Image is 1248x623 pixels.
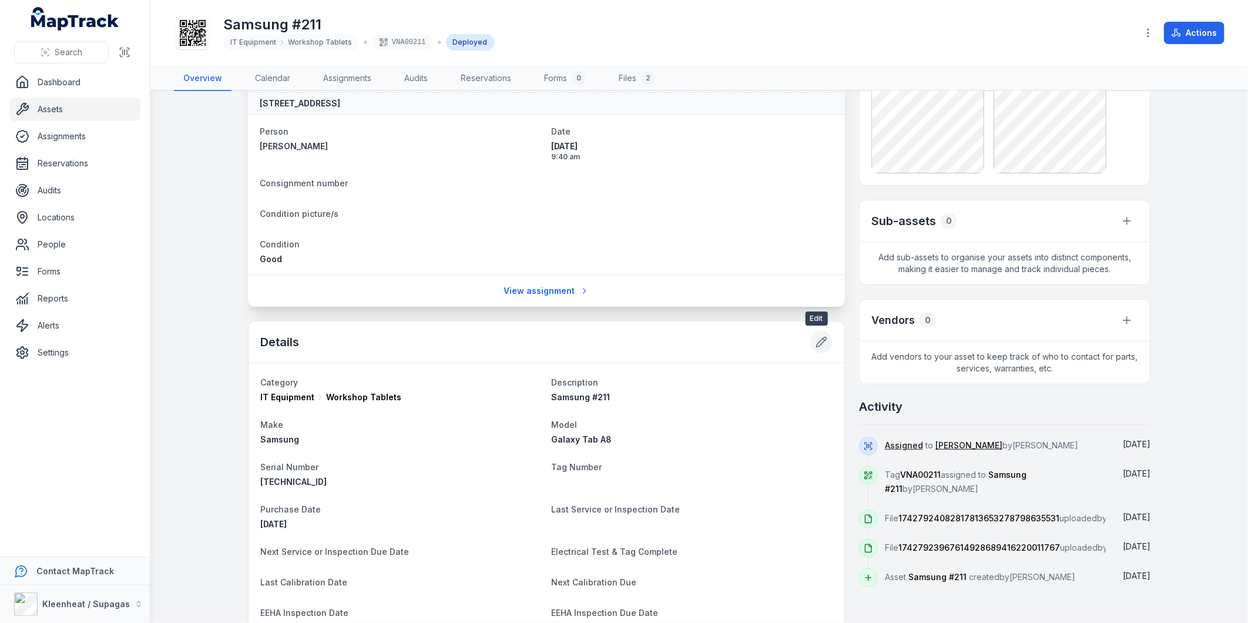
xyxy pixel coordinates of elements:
a: Reservations [451,66,521,91]
span: Purchase Date [260,504,321,514]
time: 24/03/2025, 1:00:32 pm [1123,512,1150,522]
time: 24/03/2025, 1:01:36 pm [1123,468,1150,478]
a: Reports [9,287,140,310]
span: EEHA Inspection Date [260,608,348,618]
span: Add sub-assets to organise your assets into distinct components, making it easier to manage and t... [860,242,1150,284]
span: Next Service or Inspection Due Date [260,547,409,557]
a: Reservations [9,152,140,175]
span: to by [PERSON_NAME] [885,440,1078,450]
time: 24/03/2025, 1:00:15 pm [1123,541,1150,551]
span: [DATE] [1123,468,1150,478]
span: [DATE] [551,140,833,152]
span: Workshop Tablets [326,391,401,403]
h1: Samsung #211 [223,15,495,34]
span: Samsung #211 [551,392,610,402]
a: Dashboard [9,71,140,94]
div: 0 [941,213,957,229]
span: Condition picture/s [260,209,338,219]
span: [DATE] [1123,439,1150,449]
span: Tag Number [551,462,602,472]
h2: Details [260,334,299,350]
span: Last Calibration Date [260,577,347,587]
span: [DATE] [1123,512,1150,522]
span: Next Calibration Due [551,577,636,587]
strong: Contact MapTrack [36,566,114,576]
span: Add vendors to your asset to keep track of who to contact for parts, services, warranties, etc. [860,341,1150,384]
a: Calendar [246,66,300,91]
div: 0 [920,312,936,329]
a: Audits [9,179,140,202]
span: Search [55,46,82,58]
span: Serial Number [260,462,318,472]
div: VNA00211 [372,34,433,51]
a: View assignment [496,280,597,302]
span: Make [260,420,283,430]
span: Consignment number [260,178,348,188]
span: Samsung #211 [908,572,967,582]
span: Samsung [260,434,299,444]
span: Category [260,377,298,387]
span: VNA00211 [900,470,941,480]
h3: Vendors [871,312,915,329]
a: Assigned [885,440,923,451]
span: Good [260,254,282,264]
span: Galaxy Tab A8 [551,434,612,444]
span: [TECHNICAL_ID] [260,477,327,487]
a: Assets [9,98,140,121]
span: [DATE] [1123,541,1150,551]
div: 2 [641,71,655,85]
a: [PERSON_NAME] [935,440,1002,451]
div: Deployed [446,34,495,51]
time: 11/08/2025, 9:40:59 am [1123,439,1150,449]
span: Samsung #211 [885,470,1026,494]
span: 17427923967614928689416220011767 [898,542,1060,552]
span: 9:40 am [551,152,833,162]
time: 11/08/2025, 9:40:59 am [551,140,833,162]
span: IT Equipment [230,38,276,47]
span: Model [551,420,577,430]
a: People [9,233,140,256]
span: [DATE] [1123,571,1150,581]
time: 18/03/2025, 12:00:00 am [260,519,287,529]
span: IT Equipment [260,391,314,403]
a: Locations [9,206,140,229]
a: Assignments [314,66,381,91]
span: Edit [806,311,828,326]
button: Actions [1164,22,1224,44]
a: Settings [9,341,140,364]
span: Last Service or Inspection Date [551,504,680,514]
h2: Activity [859,398,903,415]
span: EEHA Inspection Due Date [551,608,658,618]
strong: [STREET_ADDRESS] [260,98,340,109]
strong: Kleenheat / Supagas [42,599,130,609]
time: 24/03/2025, 12:56:26 pm [1123,571,1150,581]
span: Description [551,377,598,387]
a: Audits [395,66,437,91]
span: File uploaded by [PERSON_NAME] [885,513,1173,523]
a: Forms0 [535,66,595,91]
h2: Sub-assets [871,213,936,229]
a: Files2 [609,66,665,91]
button: Search [14,41,109,63]
span: Condition [260,239,300,249]
span: Date [551,126,571,136]
a: Assignments [9,125,140,148]
a: MapTrack [31,7,119,31]
span: Asset created by [PERSON_NAME] [885,572,1075,582]
span: Tag assigned to by [PERSON_NAME] [885,470,1026,494]
span: Workshop Tablets [288,38,352,47]
a: Forms [9,260,140,283]
span: Electrical Test & Tag Complete [551,547,677,557]
a: [PERSON_NAME] [260,140,542,152]
div: 0 [572,71,586,85]
span: 17427924082817813653278798635531 [898,513,1059,523]
a: Overview [174,66,232,91]
span: [DATE] [260,519,287,529]
span: Person [260,126,288,136]
a: Alerts [9,314,140,337]
span: File uploaded by [PERSON_NAME] [885,542,1173,552]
